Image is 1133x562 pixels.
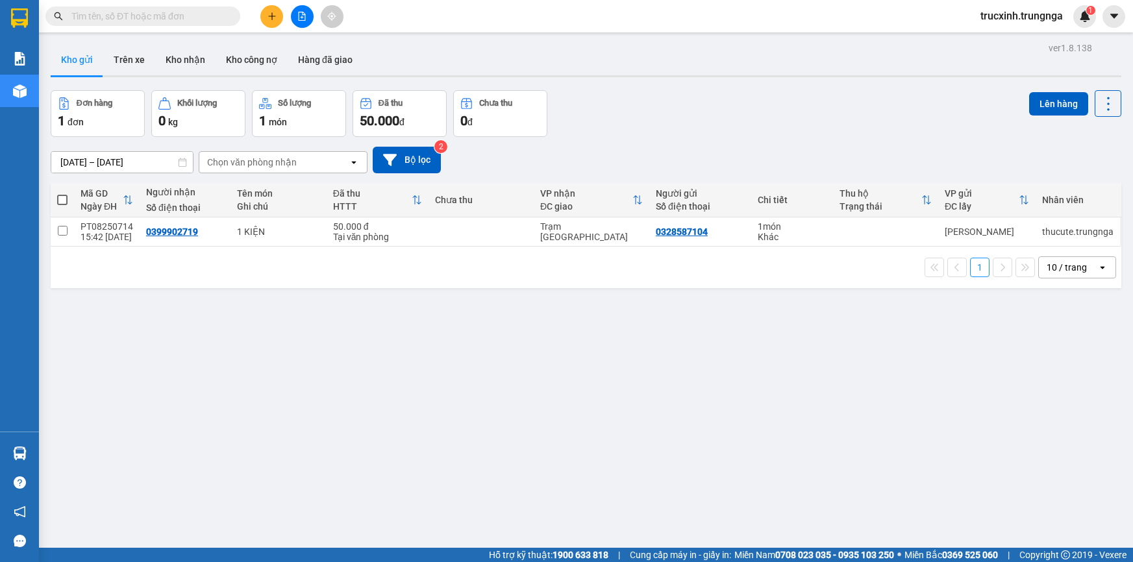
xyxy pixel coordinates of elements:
[11,8,28,28] img: logo-vxr
[13,52,27,66] img: solution-icon
[1102,5,1125,28] button: caret-down
[353,90,447,137] button: Đã thu50.000đ
[155,44,216,75] button: Kho nhận
[399,117,405,127] span: đ
[333,188,412,199] div: Đã thu
[460,113,467,128] span: 0
[540,201,632,212] div: ĐC giao
[14,506,26,518] span: notification
[897,552,901,557] span: ⚪️
[54,12,63,21] span: search
[467,117,473,127] span: đ
[51,152,193,173] input: Select a date range.
[168,117,178,127] span: kg
[1086,6,1095,15] sup: 1
[489,548,608,562] span: Hỗ trợ kỹ thuật:
[237,188,320,199] div: Tên món
[158,113,166,128] span: 0
[151,90,245,137] button: Khối lượng0kg
[540,221,643,242] div: Trạm [GEOGRAPHIC_DATA]
[81,232,133,242] div: 15:42 [DATE]
[1029,92,1088,116] button: Lên hàng
[1061,550,1070,559] span: copyright
[945,188,1019,199] div: VP gửi
[904,548,998,562] span: Miền Bắc
[146,202,224,213] div: Số điện thoại
[216,44,288,75] button: Kho công nợ
[758,221,827,232] div: 1 món
[1042,195,1114,205] div: Nhân viên
[1047,261,1087,274] div: 10 / trang
[833,183,938,217] th: Toggle SortBy
[945,226,1029,237] div: [PERSON_NAME]
[373,147,441,173] button: Bộ lọc
[333,232,422,242] div: Tại văn phòng
[14,535,26,547] span: message
[1049,41,1092,55] div: ver 1.8.138
[237,201,320,212] div: Ghi chú
[349,157,359,167] svg: open
[297,12,306,21] span: file-add
[269,117,287,127] span: món
[938,183,1036,217] th: Toggle SortBy
[103,44,155,75] button: Trên xe
[333,201,412,212] div: HTTT
[540,188,632,199] div: VP nhận
[51,90,145,137] button: Đơn hàng1đơn
[51,44,103,75] button: Kho gửi
[13,446,27,460] img: warehouse-icon
[146,187,224,197] div: Người nhận
[775,550,894,560] strong: 0708 023 035 - 0935 103 250
[260,5,283,28] button: plus
[207,156,297,169] div: Chọn văn phòng nhận
[259,113,266,128] span: 1
[252,90,346,137] button: Số lượng1món
[618,548,620,562] span: |
[942,550,998,560] strong: 0369 525 060
[479,99,512,108] div: Chưa thu
[379,99,403,108] div: Đã thu
[1108,10,1120,22] span: caret-down
[278,99,311,108] div: Số lượng
[327,183,429,217] th: Toggle SortBy
[81,188,123,199] div: Mã GD
[435,195,527,205] div: Chưa thu
[14,476,26,489] span: question-circle
[68,117,84,127] span: đơn
[321,5,343,28] button: aim
[734,548,894,562] span: Miền Nam
[945,201,1019,212] div: ĐC lấy
[434,140,447,153] sup: 2
[291,5,314,28] button: file-add
[970,258,990,277] button: 1
[656,188,745,199] div: Người gửi
[81,201,123,212] div: Ngày ĐH
[74,183,140,217] th: Toggle SortBy
[81,221,133,232] div: PT08250714
[177,99,217,108] div: Khối lượng
[360,113,399,128] span: 50.000
[534,183,649,217] th: Toggle SortBy
[77,99,112,108] div: Đơn hàng
[453,90,547,137] button: Chưa thu0đ
[333,221,422,232] div: 50.000 đ
[553,550,608,560] strong: 1900 633 818
[758,232,827,242] div: Khác
[840,201,921,212] div: Trạng thái
[758,195,827,205] div: Chi tiết
[1097,262,1108,273] svg: open
[656,226,708,237] div: 0328587104
[656,201,745,212] div: Số điện thoại
[1042,226,1114,237] div: thucute.trungnga
[1008,548,1010,562] span: |
[327,12,336,21] span: aim
[71,9,225,23] input: Tìm tên, số ĐT hoặc mã đơn
[1079,10,1091,22] img: icon-new-feature
[970,8,1073,24] span: trucxinh.trungnga
[146,226,198,237] div: 0399902719
[630,548,731,562] span: Cung cấp máy in - giấy in:
[58,113,65,128] span: 1
[1088,6,1093,15] span: 1
[268,12,277,21] span: plus
[237,226,320,237] div: 1 KIỆN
